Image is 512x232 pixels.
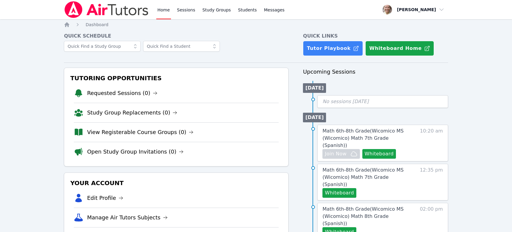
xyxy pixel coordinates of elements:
[85,22,108,28] a: Dashboard
[303,41,363,56] a: Tutor Playbook
[322,127,413,149] a: Math 6th-8th Grade(Wicomico MS (Wicomico) Math 7th Grade (Spanish))
[322,206,413,227] a: Math 6th-8th Grade(Wicomico MS (Wicomico) Math 8th Grade (Spanish))
[322,188,356,198] button: Whiteboard
[64,1,149,18] img: Air Tutors
[87,89,157,97] a: Requested Sessions (0)
[365,41,434,56] button: Whiteboard Home
[303,83,326,93] li: [DATE]
[87,213,168,222] a: Manage Air Tutors Subjects
[264,7,285,13] span: Messages
[322,166,413,188] a: Math 6th-8th Grade(Wicomico MS (Wicomico) Math 7th Grade (Spanish))
[322,149,360,159] button: Join Now
[64,41,141,52] input: Quick Find a Study Group
[303,113,326,122] li: [DATE]
[85,22,108,27] span: Dashboard
[69,178,283,188] h3: Your Account
[87,128,193,136] a: View Registerable Course Groups (0)
[322,99,369,104] span: No sessions [DATE]
[420,127,443,159] span: 10:20 am
[325,150,346,157] span: Join Now
[64,32,289,40] h4: Quick Schedule
[303,32,448,40] h4: Quick Links
[64,22,448,28] nav: Breadcrumb
[362,149,396,159] button: Whiteboard
[69,73,283,84] h3: Tutoring Opportunities
[322,167,403,187] span: Math 6th-8th Grade ( Wicomico MS (Wicomico) Math 7th Grade (Spanish) )
[87,108,177,117] a: Study Group Replacements (0)
[87,148,184,156] a: Open Study Group Invitations (0)
[87,194,123,202] a: Edit Profile
[322,128,403,148] span: Math 6th-8th Grade ( Wicomico MS (Wicomico) Math 7th Grade (Spanish) )
[303,68,448,76] h3: Upcoming Sessions
[143,41,220,52] input: Quick Find a Student
[322,206,403,226] span: Math 6th-8th Grade ( Wicomico MS (Wicomico) Math 8th Grade (Spanish) )
[420,166,443,198] span: 12:35 pm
